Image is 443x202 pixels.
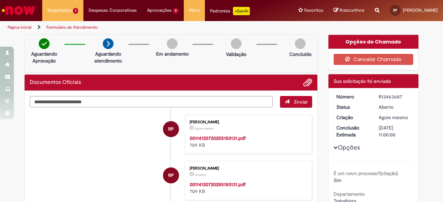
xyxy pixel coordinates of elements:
[226,51,246,58] p: Validação
[379,93,411,100] div: R13463687
[379,104,411,110] div: Aberto
[195,126,214,131] time: 29/08/2025 17:04:15
[334,177,342,183] span: Sim
[403,7,438,13] span: [PERSON_NAME]
[147,7,172,14] span: Aprovações
[331,104,374,110] dt: Status
[195,126,214,131] span: Agora mesmo
[233,7,250,15] p: +GenAi
[334,191,365,197] b: Departamento
[190,135,305,148] div: 709 KB
[379,114,408,121] time: 29/08/2025 17:04:18
[163,167,179,183] div: Romulo Julio Ferreira Pereira
[46,25,98,30] a: Formulário de Atendimento
[210,7,250,15] div: Padroniza
[379,114,408,121] span: Agora mesmo
[190,135,246,141] a: 00114120720255150131.pdf
[27,50,61,64] p: Aguardando Aprovação
[280,96,312,108] button: Enviar
[173,8,179,14] span: 9
[73,8,78,14] span: 1
[30,79,81,86] h2: Documentos Oficiais Histórico de tíquete
[393,8,397,12] span: RP
[289,51,311,58] p: Concluído
[331,114,374,121] dt: Criação
[190,120,305,124] div: [PERSON_NAME]
[195,173,206,177] time: 29/08/2025 17:03:01
[294,99,308,105] span: Enviar
[304,7,323,14] span: Favoritos
[5,21,290,34] ul: Trilhas de página
[331,93,374,100] dt: Número
[89,7,137,14] span: Despesas Corporativas
[340,7,364,13] span: Rascunhos
[91,50,125,64] p: Aguardando atendimento
[379,114,411,121] div: 29/08/2025 17:04:18
[334,7,364,14] a: Rascunhos
[190,166,305,171] div: [PERSON_NAME]
[231,38,242,49] img: img-circle-grey.png
[163,121,179,137] div: Romulo Julio Ferreira Pereira
[334,54,414,65] button: Cancelar Chamado
[303,78,312,87] button: Adicionar anexos
[190,181,305,195] div: 709 KB
[168,121,174,137] span: RP
[103,38,114,49] img: arrow-next.png
[8,25,31,30] a: Página inicial
[334,170,398,176] b: É um novo processo?(citação)
[168,167,174,184] span: RP
[195,173,206,177] span: 1m atrás
[30,96,273,107] textarea: Digite sua mensagem aqui...
[156,50,189,57] p: Em andamento
[167,38,178,49] img: img-circle-grey.png
[334,78,391,84] span: Sua solicitação foi enviada
[328,35,419,49] div: Opções do Chamado
[1,3,36,17] img: ServiceNow
[190,181,246,187] a: 00114120720255150131.pdf
[331,124,374,138] dt: Conclusão Estimada
[295,38,306,49] img: img-circle-grey.png
[189,7,200,14] span: More
[39,38,49,49] img: check-circle-green.png
[47,7,72,14] span: Requisições
[379,124,411,138] div: [DATE] 11:00:00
